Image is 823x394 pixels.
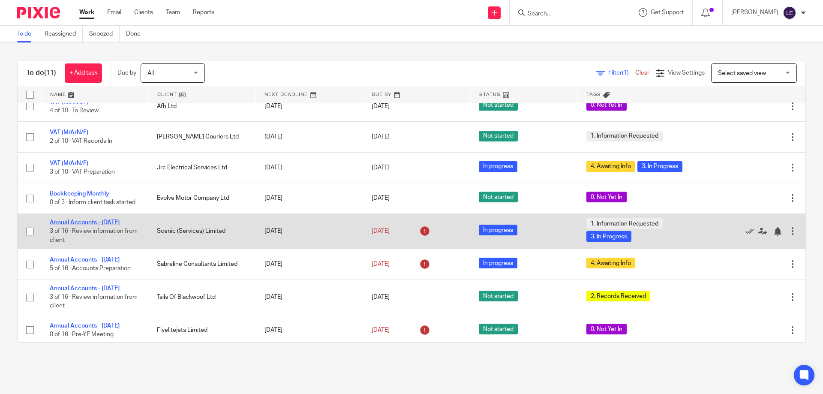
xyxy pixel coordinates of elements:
[50,257,120,263] a: Annual Accounts - [DATE]
[50,294,138,309] span: 3 of 16 · Review information from client
[479,100,518,111] span: Not started
[50,220,120,226] a: Annual Accounts - [DATE]
[50,99,88,105] a: VAT (M/A/N/F)
[17,7,60,18] img: Pixie
[479,291,518,301] span: Not started
[148,183,255,214] td: Evolve Motor Company Ltd
[50,129,88,135] a: VAT (M/A/N/F)
[148,91,255,121] td: Afh Ltd
[50,265,131,271] span: 5 of 16 · Accounts Preparation
[134,8,153,17] a: Clients
[107,8,121,17] a: Email
[651,9,684,15] span: Get Support
[372,134,390,140] span: [DATE]
[586,258,635,268] span: 4. Awaiting Info
[256,152,363,183] td: [DATE]
[256,183,363,214] td: [DATE]
[479,258,517,268] span: In progress
[166,8,180,17] a: Team
[148,280,255,315] td: Tails Of Blackwoof Ltd
[26,69,56,78] h1: To do
[586,192,627,202] span: 0. Not Yet In
[479,131,518,141] span: Not started
[256,214,363,249] td: [DATE]
[372,294,390,300] span: [DATE]
[586,92,601,97] span: Tags
[50,200,135,206] span: 0 of 3 · Inform client task started
[608,70,635,76] span: Filter
[50,323,120,329] a: Annual Accounts - [DATE]
[372,165,390,171] span: [DATE]
[44,69,56,76] span: (11)
[783,6,796,20] img: svg%3E
[50,169,115,175] span: 3 of 10 · VAT Preparation
[193,8,214,17] a: Reports
[372,228,390,234] span: [DATE]
[586,291,650,301] span: 2. Records Received
[586,100,627,111] span: 0. Not Yet In
[586,131,663,141] span: 1. Information Requested
[148,152,255,183] td: Jrc Electrical Services Ltd
[479,161,517,172] span: In progress
[148,249,255,280] td: Sabreline Consultants Limited
[147,70,154,76] span: All
[256,280,363,315] td: [DATE]
[479,324,518,334] span: Not started
[65,63,102,83] a: + Add task
[372,103,390,109] span: [DATE]
[50,286,120,292] a: Annual Accounts - [DATE]
[256,315,363,345] td: [DATE]
[148,214,255,249] td: Scenic (Services) Limited
[635,70,649,76] a: Clear
[372,195,390,201] span: [DATE]
[126,26,147,42] a: Done
[117,69,136,77] p: Due by
[372,327,390,333] span: [DATE]
[89,26,120,42] a: Snoozed
[479,192,518,202] span: Not started
[17,26,38,42] a: To do
[256,91,363,121] td: [DATE]
[372,261,390,267] span: [DATE]
[745,227,758,235] a: Mark as done
[256,249,363,280] td: [DATE]
[586,218,663,229] span: 1. Information Requested
[637,161,682,172] span: 3. In Progress
[527,10,604,18] input: Search
[622,70,629,76] span: (1)
[148,122,255,152] td: [PERSON_NAME] Couriers Ltd
[50,160,88,166] a: VAT (M/A/N/F)
[148,315,255,345] td: Flyelitejets Limited
[50,191,109,197] a: Bookkeeping Monthly
[256,122,363,152] td: [DATE]
[45,26,83,42] a: Reassigned
[718,70,766,76] span: Select saved view
[668,70,705,76] span: View Settings
[479,225,517,235] span: In progress
[586,324,627,334] span: 0. Not Yet In
[79,8,94,17] a: Work
[586,231,631,242] span: 3. In Progress
[50,138,112,144] span: 2 of 10 · VAT Records In
[50,331,114,337] span: 0 of 16 · Pre-YE Meeting
[50,228,138,243] span: 3 of 16 · Review information from client
[50,108,99,114] span: 4 of 10 · To Review
[586,161,635,172] span: 4. Awaiting Info
[731,8,778,17] p: [PERSON_NAME]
